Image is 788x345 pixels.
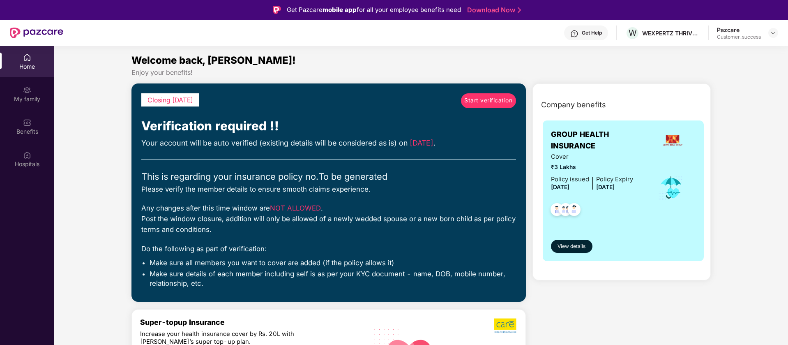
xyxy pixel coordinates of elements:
div: Do the following as part of verification: [141,243,516,254]
img: svg+xml;base64,PHN2ZyBpZD0iSG9zcGl0YWxzIiB4bWxucz0iaHR0cDovL3d3dy53My5vcmcvMjAwMC9zdmciIHdpZHRoPS... [23,151,31,159]
a: Download Now [467,6,518,14]
img: svg+xml;base64,PHN2ZyB4bWxucz0iaHR0cDovL3d3dy53My5vcmcvMjAwMC9zdmciIHdpZHRoPSI0OC45NDMiIGhlaWdodD... [547,201,567,221]
img: Stroke [518,6,521,14]
div: Get Help [582,30,602,36]
div: Any changes after this time window are . Post the window closure, addition will only be allowed o... [141,203,516,235]
div: This is regarding your insurance policy no. To be generated [141,169,516,183]
img: svg+xml;base64,PHN2ZyB4bWxucz0iaHR0cDovL3d3dy53My5vcmcvMjAwMC9zdmciIHdpZHRoPSI0OC45MTUiIGhlaWdodD... [555,201,576,221]
strong: mobile app [323,6,357,14]
span: Start verification [464,96,512,105]
div: Policy Expiry [596,175,633,184]
img: svg+xml;base64,PHN2ZyBpZD0iSGVscC0zMngzMiIgeG1sbnM9Imh0dHA6Ly93d3cudzMub3JnLzIwMDAvc3ZnIiB3aWR0aD... [570,30,578,38]
img: icon [658,174,684,201]
li: Make sure details of each member including self is as per your KYC document - name, DOB, mobile n... [150,269,516,288]
span: GROUP HEALTH INSURANCE [551,129,649,152]
span: [DATE] [551,184,569,190]
div: Verification required !! [141,116,516,136]
img: insurerLogo [661,129,684,151]
a: Start verification [461,93,516,108]
div: Super-topup Insurance [140,318,360,326]
img: svg+xml;base64,PHN2ZyB4bWxucz0iaHR0cDovL3d3dy53My5vcmcvMjAwMC9zdmciIHdpZHRoPSI0OC45NDMiIGhlaWdodD... [564,201,584,221]
span: Cover [551,152,633,162]
div: Policy issued [551,175,589,184]
div: WEXPERTZ THRIVE INDIA PRIVATE LIMITED [642,29,700,37]
li: Make sure all members you want to cover are added (if the policy allows it) [150,258,516,267]
div: Please verify the member details to ensure smooth claims experience. [141,184,516,194]
img: svg+xml;base64,PHN2ZyBpZD0iRHJvcGRvd24tMzJ4MzIiIHhtbG5zPSJodHRwOi8vd3d3LnczLm9yZy8yMDAwL3N2ZyIgd2... [770,30,776,36]
div: Get Pazcare for all your employee benefits need [287,5,461,15]
div: Enjoy your benefits! [131,68,711,77]
button: View details [551,240,592,253]
span: [DATE] [596,184,615,190]
span: ₹3 Lakhs [551,163,633,172]
img: Logo [273,6,281,14]
span: W [629,28,637,38]
img: svg+xml;base64,PHN2ZyBpZD0iSG9tZSIgeG1sbnM9Imh0dHA6Ly93d3cudzMub3JnLzIwMDAvc3ZnIiB3aWR0aD0iMjAiIG... [23,53,31,62]
span: View details [558,243,585,250]
div: Your account will be auto verified (existing details will be considered as is) on . [141,137,516,149]
span: Welcome back, [PERSON_NAME]! [131,54,296,66]
img: svg+xml;base64,PHN2ZyB3aWR0aD0iMjAiIGhlaWdodD0iMjAiIHZpZXdCb3g9IjAgMCAyMCAyMCIgZmlsbD0ibm9uZSIgeG... [23,86,31,94]
img: New Pazcare Logo [10,28,63,38]
img: b5dec4f62d2307b9de63beb79f102df3.png [494,318,517,333]
span: Company benefits [541,99,606,111]
div: Customer_success [717,34,761,40]
span: [DATE] [410,139,433,147]
span: NOT ALLOWED [270,204,321,212]
span: Closing [DATE] [147,96,193,104]
img: svg+xml;base64,PHN2ZyBpZD0iQmVuZWZpdHMiIHhtbG5zPSJodHRwOi8vd3d3LnczLm9yZy8yMDAwL3N2ZyIgd2lkdGg9Ij... [23,118,31,127]
div: Pazcare [717,26,761,34]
